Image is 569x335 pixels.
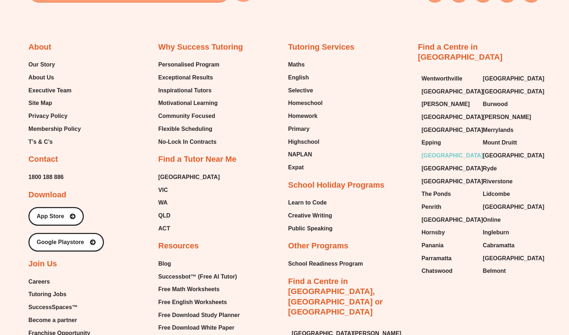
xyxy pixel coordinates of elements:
span: Mount Druitt [483,137,517,148]
a: Creative Writing [288,210,333,221]
span: Free English Worksheets [158,297,227,308]
span: WA [158,197,168,208]
a: Site Map [28,98,81,109]
a: Chatswood [422,266,475,276]
a: [GEOGRAPHIC_DATA] [422,176,475,187]
a: Google Playstore [28,233,104,252]
a: [PERSON_NAME] [483,112,537,123]
a: Successbot™ (Free AI Tutor) [158,271,244,282]
a: Exceptional Results [158,72,219,83]
span: NAPLAN [288,149,312,160]
span: Wentworthville [422,73,463,84]
span: School Readiness Program [288,258,363,269]
span: Expat [288,162,304,173]
a: [GEOGRAPHIC_DATA] [483,150,537,161]
a: [GEOGRAPHIC_DATA] [158,172,220,183]
span: Careers [28,276,50,287]
span: [GEOGRAPHIC_DATA] [422,150,483,161]
span: Free Download Study Planner [158,310,240,321]
a: Mount Druitt [483,137,537,148]
iframe: Chat Widget [449,254,569,335]
span: [GEOGRAPHIC_DATA] [422,215,483,225]
span: English [288,72,309,83]
span: Blog [158,258,171,269]
a: Primary [288,124,323,134]
span: Google Playstore [37,239,84,245]
a: [GEOGRAPHIC_DATA] [483,73,537,84]
a: [GEOGRAPHIC_DATA] [422,125,475,136]
h2: Join Us [28,259,57,269]
a: NAPLAN [288,149,323,160]
span: Membership Policy [28,124,81,134]
a: Become a partner [28,315,90,326]
span: Homeschool [288,98,323,109]
a: About Us [28,72,81,83]
a: Personalised Program [158,59,219,70]
span: Learn to Code [288,197,327,208]
h2: Download [28,190,66,200]
a: [GEOGRAPHIC_DATA] [422,86,475,97]
a: Free Download White Paper [158,322,244,333]
span: Become a partner [28,315,77,326]
a: The Ponds [422,189,475,199]
span: QLD [158,210,170,221]
span: Motivational Learning [158,98,218,109]
span: Community Focused [158,111,215,121]
a: Burwood [483,99,537,110]
a: Blog [158,258,244,269]
span: [GEOGRAPHIC_DATA] [483,150,544,161]
a: [GEOGRAPHIC_DATA] [422,215,475,225]
h2: School Holiday Programs [288,180,384,191]
a: Selective [288,85,323,96]
a: Ingleburn [483,227,537,238]
a: Flexible Scheduling [158,124,219,134]
a: VIC [158,185,220,196]
span: Creative Writing [288,210,332,221]
a: Learn to Code [288,197,333,208]
a: Panania [422,240,475,251]
span: Highschool [288,137,319,147]
span: Free Download White Paper [158,322,235,333]
a: SuccessSpaces™ [28,302,90,313]
span: Epping [422,137,441,148]
span: Successbot™ (Free AI Tutor) [158,271,237,282]
a: [GEOGRAPHIC_DATA] [483,253,537,264]
a: Motivational Learning [158,98,219,109]
h2: Why Success Tutoring [158,42,243,52]
span: Ingleburn [483,227,509,238]
a: 1800 188 886 [28,172,64,183]
h2: Contact [28,154,58,165]
span: No-Lock In Contracts [158,137,217,147]
a: WA [158,197,220,208]
a: Free English Worksheets [158,297,244,308]
span: Exceptional Results [158,72,213,83]
span: Our Story [28,59,55,70]
span: Chatswood [422,266,452,276]
a: Highschool [288,137,323,147]
span: [PERSON_NAME] [422,99,470,110]
h2: Resources [158,241,199,251]
a: English [288,72,323,83]
span: [GEOGRAPHIC_DATA] [483,73,544,84]
a: Community Focused [158,111,219,121]
a: [GEOGRAPHIC_DATA] [422,163,475,174]
a: Merrylands [483,125,537,136]
a: Epping [422,137,475,148]
a: Wentworthville [422,73,475,84]
h2: Other Programs [288,241,349,251]
span: Free Math Worksheets [158,284,219,295]
a: Our Story [28,59,81,70]
span: [PERSON_NAME] [483,112,531,123]
span: Homework [288,111,318,121]
a: Inspirational Tutors [158,85,219,96]
span: [GEOGRAPHIC_DATA] [422,86,483,97]
a: [GEOGRAPHIC_DATA] [483,202,537,212]
span: [GEOGRAPHIC_DATA] [422,112,483,123]
span: The Ponds [422,189,451,199]
a: App Store [28,207,84,226]
a: Riverstone [483,176,537,187]
span: Executive Team [28,85,72,96]
a: Expat [288,162,323,173]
